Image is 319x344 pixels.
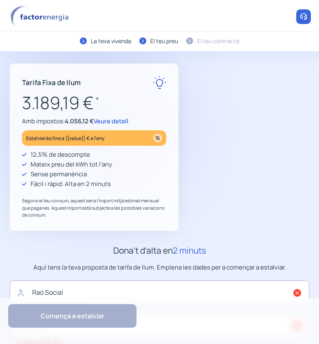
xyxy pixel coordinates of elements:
[22,197,166,219] p: Segons el teu consum, aquest seria l'import mitjà estimat mensual que pagaries. Aquest import est...
[173,245,206,256] span: 2 minuts
[31,150,90,160] p: 12,5% de descompte
[22,116,166,126] p: Amb impostos:
[8,6,73,28] img: logo factor
[65,117,94,125] span: 4.056,12 €
[22,77,81,88] p: Tarifa Fixa de llum
[153,76,166,89] img: rate-E.svg
[31,169,87,179] p: Sense permanència
[26,134,105,143] p: Estalviaràs fins a {{value}} € a l'any
[10,263,309,272] p: Aquí tens la teva proposta de tarifa de llum. Emplena les dades per a començar a estalviar.
[150,37,178,46] div: El teu preu
[22,89,166,116] p: 3.189,19 €
[31,160,112,169] p: Mateix preu del kWh tot l'any
[299,13,308,21] img: llamar
[197,37,240,46] div: El teu contracte
[31,179,111,189] p: Fàcil i ràpid: Alta en 2 minuts
[91,37,131,46] div: La teva vivenda
[10,244,309,258] h2: Dona't d'alta en
[94,117,128,125] span: Veure detall
[153,134,162,142] img: percentage_icon.svg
